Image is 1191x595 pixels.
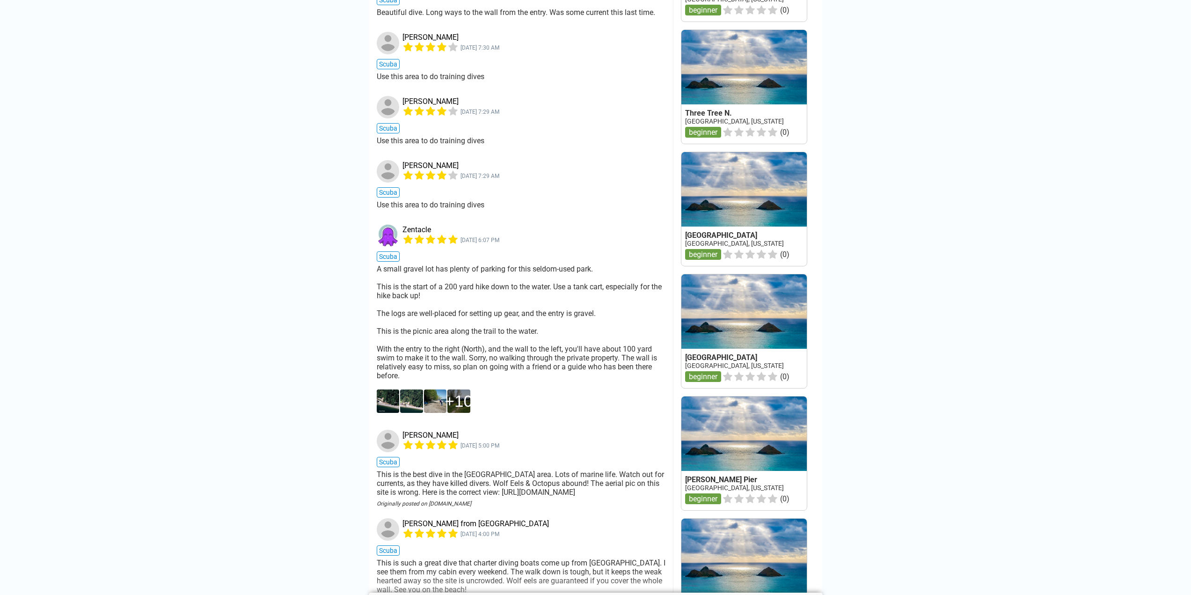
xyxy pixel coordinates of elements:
[377,187,400,198] span: scuba
[402,519,549,528] a: [PERSON_NAME] from [GEOGRAPHIC_DATA]
[377,500,665,507] div: Originally posted on [DOMAIN_NAME]
[377,136,665,145] div: Use this area to do training dives
[402,431,459,440] a: [PERSON_NAME]
[377,224,401,247] a: Zentacle
[377,430,399,452] img: Chris S
[460,237,499,243] span: 6146
[377,457,400,467] span: scuba
[377,8,665,17] div: Beautiful dive. Long ways to the wall from the entry. Was some current this last time.
[460,44,499,51] span: 7019
[377,32,399,54] img: Matt Abbott
[377,389,400,413] img: d010007.jpg
[377,430,401,452] a: Chris S
[460,531,499,537] span: 3729
[377,545,400,556] span: scuba
[402,161,459,170] div: [PERSON_NAME]
[377,160,401,183] a: Matt Abbott
[424,389,447,413] img: d005723.jpg
[377,96,399,118] img: Matt Abbott
[377,224,399,247] img: Zentacle
[377,72,665,81] div: Use this area to do training dives
[460,109,499,115] span: 7018
[377,59,400,69] span: scuba
[377,518,399,541] img: John from Gig Harbor
[402,225,431,234] a: Zentacle
[377,264,665,380] div: A small gravel lot has plenty of parking for this seldom-used park. This is the start of a 200 ya...
[402,97,459,106] div: [PERSON_NAME]
[377,251,400,262] span: scuba
[460,442,499,449] span: 3862
[400,389,423,413] img: d010008.jpg
[377,518,401,541] a: John from Gig Harbor
[377,160,399,183] img: Matt Abbott
[377,470,665,497] div: This is the best dive in the [GEOGRAPHIC_DATA] area. Lots of marine life. Watch out for currents,...
[460,173,499,179] span: 7017
[445,392,473,411] div: 10
[377,123,400,133] span: scuba
[377,200,665,209] div: Use this area to do training dives
[377,32,401,54] a: Matt Abbott
[402,33,459,42] div: [PERSON_NAME]
[377,96,401,118] a: Matt Abbott
[377,558,665,594] div: This is such a great dive that charter diving boats come up from [GEOGRAPHIC_DATA]. I see them fr...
